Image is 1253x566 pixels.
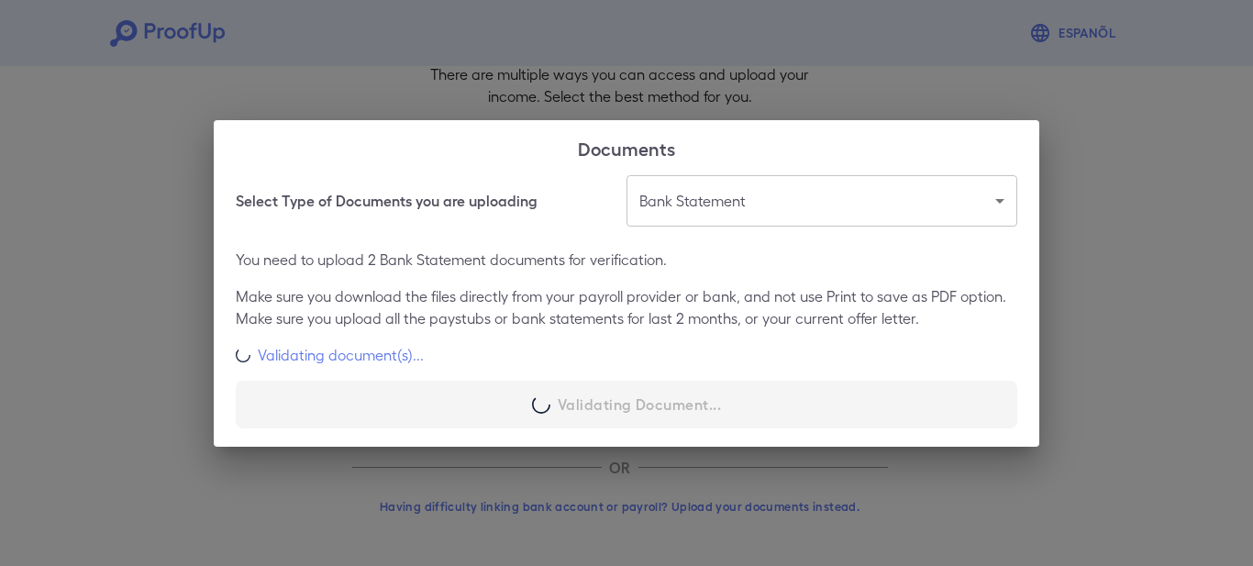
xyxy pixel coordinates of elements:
[236,190,538,212] h6: Select Type of Documents you are uploading
[236,249,1017,271] p: You need to upload 2 Bank Statement documents for verification.
[626,175,1017,227] div: Bank Statement
[214,120,1039,175] h2: Documents
[258,344,424,366] p: Validating document(s)...
[236,285,1017,329] p: Make sure you download the files directly from your payroll provider or bank, and not use Print t...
